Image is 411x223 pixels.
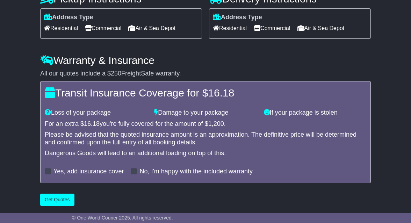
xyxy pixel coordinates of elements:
[84,120,100,127] span: 16.18
[45,131,366,146] div: Please be advised that the quoted insurance amount is an approximation. The definitive price will...
[254,23,290,34] span: Commercial
[45,150,366,157] div: Dangerous Goods will lead to an additional loading on top of this.
[85,23,121,34] span: Commercial
[208,87,234,99] span: 16.18
[44,23,78,34] span: Residential
[151,109,260,117] div: Damage to your package
[208,120,224,127] span: 1,200
[111,70,121,77] span: 250
[40,55,371,66] h4: Warranty & Insurance
[213,23,247,34] span: Residential
[72,215,173,221] span: © One World Courier 2025. All rights reserved.
[45,120,366,128] div: For an extra $ you're fully covered for the amount of $ .
[41,109,151,117] div: Loss of your package
[260,109,370,117] div: If your package is stolen
[139,168,253,175] label: No, I'm happy with the included warranty
[297,23,345,34] span: Air & Sea Depot
[213,14,262,21] label: Address Type
[53,168,124,175] label: Yes, add insurance cover
[40,194,74,206] button: Get Quotes
[40,70,371,78] div: All our quotes include a $ FreightSafe warranty.
[128,23,175,34] span: Air & Sea Depot
[45,87,366,99] h4: Transit Insurance Coverage for $
[44,14,93,21] label: Address Type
